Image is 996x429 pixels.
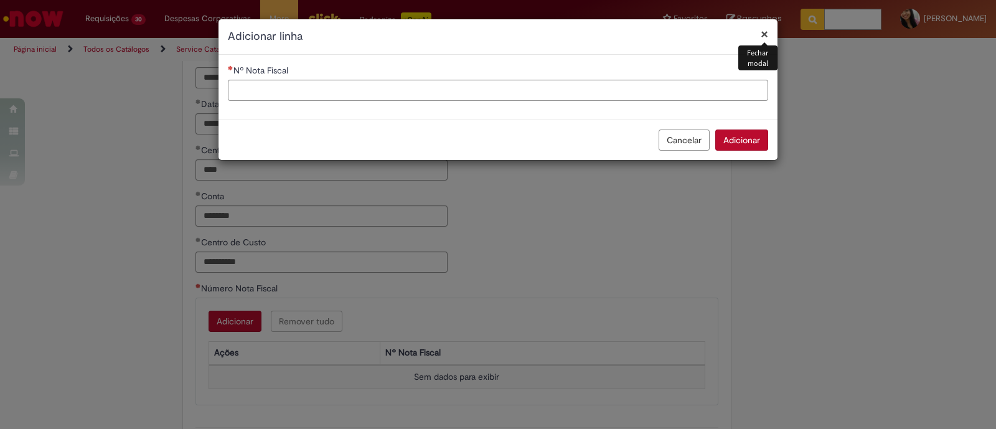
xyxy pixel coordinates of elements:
[228,65,233,70] span: Necessários
[715,130,768,151] button: Adicionar
[228,29,768,45] h2: Adicionar linha
[659,130,710,151] button: Cancelar
[738,45,778,70] div: Fechar modal
[761,27,768,40] button: Fechar modal
[228,80,768,101] input: Nº Nota Fiscal
[233,65,291,76] span: Nº Nota Fiscal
